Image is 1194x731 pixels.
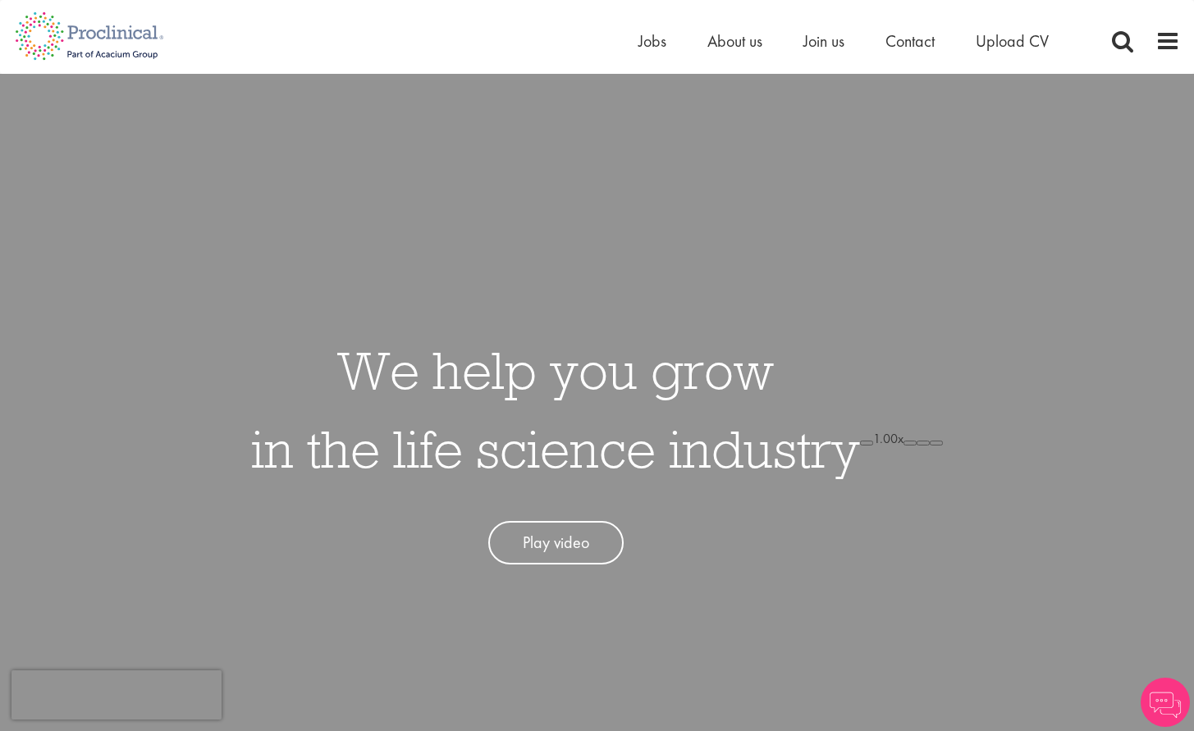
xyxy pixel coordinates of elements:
a: About us [707,30,762,52]
img: Chatbot [1141,678,1190,727]
a: Join us [803,30,844,52]
a: Contact [885,30,935,52]
a: Play video [488,521,624,564]
h1: We help you grow in the life science industry [251,331,860,488]
a: Upload CV [976,30,1049,52]
a: Jobs [638,30,666,52]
